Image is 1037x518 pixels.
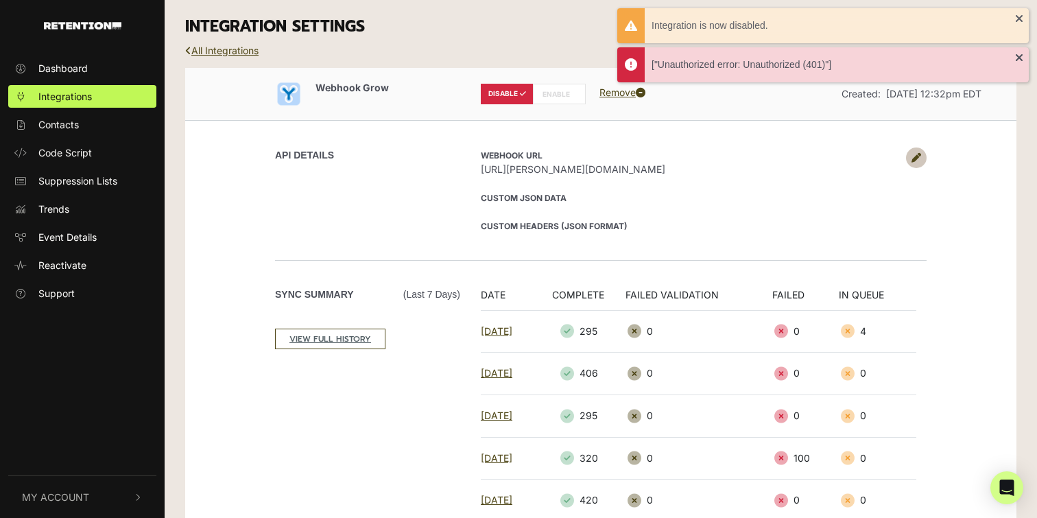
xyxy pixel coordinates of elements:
td: 100 [772,437,839,480]
label: Sync Summary [275,287,460,302]
span: Created: [842,88,881,99]
span: Webhook Grow [315,82,389,93]
a: Contacts [8,113,156,136]
span: Trends [38,202,69,216]
a: VIEW FULL HISTORY [275,329,385,349]
span: Dashboard [38,61,88,75]
td: 0 [625,395,772,437]
span: Integrations [38,89,92,104]
th: COMPLETE [538,287,625,311]
span: (Last 7 days) [403,287,460,302]
td: 295 [538,310,625,353]
th: IN QUEUE [839,287,916,311]
td: 0 [839,353,916,395]
label: DISABLE [481,84,534,104]
a: [DATE] [481,325,512,337]
span: Contacts [38,117,79,132]
div: Open Intercom Messenger [990,471,1023,504]
h3: INTEGRATION SETTINGS [185,17,1016,36]
label: API DETAILS [275,148,334,163]
a: Event Details [8,226,156,248]
td: 320 [538,437,625,480]
td: 0 [625,353,772,395]
a: [DATE] [481,494,512,506]
span: Event Details [38,230,97,244]
button: My Account [8,476,156,518]
img: Webhook Grow [275,80,302,108]
a: All Integrations [185,45,259,56]
div: ["Unauthorized error: Unauthorized (401)"] [652,58,1015,72]
strong: Custom JSON Data [481,193,567,203]
td: 0 [839,437,916,480]
div: Integration is now disabled. [652,19,1015,33]
td: 4 [839,310,916,353]
span: Code Script [38,145,92,160]
span: Reactivate [38,258,86,272]
td: 0 [772,353,839,395]
span: Support [38,286,75,301]
label: ENABLE [533,84,586,104]
span: [URL][PERSON_NAME][DOMAIN_NAME] [481,162,899,176]
a: [DATE] [481,367,512,379]
span: Suppression Lists [38,174,117,188]
strong: Webhook URL [481,150,543,161]
img: Retention.com [44,22,121,30]
strong: Custom Headers (JSON format) [481,221,628,231]
th: FAILED [772,287,839,311]
a: [DATE] [481,452,512,464]
a: Trends [8,198,156,220]
span: [DATE] 12:32pm EDT [886,88,981,99]
a: Code Script [8,141,156,164]
a: Dashboard [8,57,156,80]
th: DATE [481,287,538,311]
span: My Account [22,490,89,504]
a: Support [8,282,156,305]
a: Remove [599,86,645,98]
th: FAILED VALIDATION [625,287,772,311]
a: Integrations [8,85,156,108]
td: 295 [538,395,625,437]
td: 406 [538,353,625,395]
a: Suppression Lists [8,169,156,192]
a: Reactivate [8,254,156,276]
td: 0 [772,310,839,353]
td: 0 [625,310,772,353]
td: 0 [772,395,839,437]
td: 0 [625,437,772,480]
td: 0 [839,395,916,437]
a: [DATE] [481,410,512,421]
